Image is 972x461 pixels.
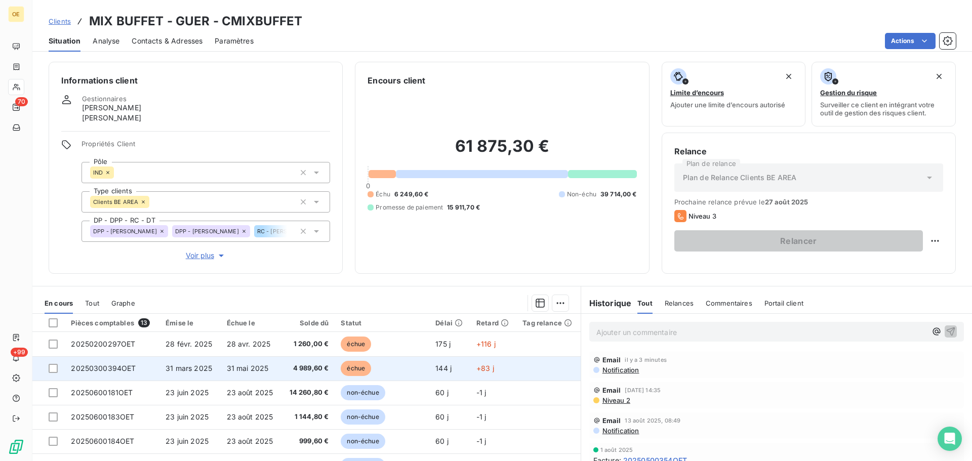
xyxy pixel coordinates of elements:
[764,299,803,307] span: Portail client
[288,339,329,349] span: 1 260,00 €
[227,364,269,372] span: 31 mai 2025
[186,250,226,261] span: Voir plus
[8,439,24,455] img: Logo LeanPay
[368,74,425,87] h6: Encours client
[522,319,574,327] div: Tag relance
[93,170,103,176] span: IND
[601,396,630,404] span: Niveau 2
[637,299,653,307] span: Tout
[82,113,141,123] span: [PERSON_NAME]
[71,340,135,348] span: 20250200297OET
[674,198,943,206] span: Prochaine relance prévue le
[820,89,877,97] span: Gestion du risque
[447,203,480,212] span: 15 911,70 €
[71,388,133,397] span: 20250600181OET
[581,297,632,309] h6: Historique
[600,190,637,199] span: 39 714,00 €
[674,145,943,157] h6: Relance
[61,74,330,87] h6: Informations client
[476,364,494,372] span: +83 j
[341,409,385,425] span: non-échue
[341,337,371,352] span: échue
[166,388,209,397] span: 23 juin 2025
[166,319,214,327] div: Émise le
[82,140,330,154] span: Propriétés Client
[85,299,99,307] span: Tout
[288,388,329,398] span: 14 260,80 €
[665,299,694,307] span: Relances
[601,366,639,374] span: Notification
[602,386,621,394] span: Email
[166,340,212,348] span: 28 févr. 2025
[341,361,371,376] span: échue
[288,412,329,422] span: 1 144,80 €
[341,385,385,400] span: non-échue
[435,340,451,348] span: 175 j
[166,437,209,445] span: 23 juin 2025
[376,190,390,199] span: Échu
[149,197,157,206] input: Ajouter une valeur
[706,299,752,307] span: Commentaires
[166,364,212,372] span: 31 mars 2025
[435,319,464,327] div: Délai
[341,319,423,327] div: Statut
[394,190,429,199] span: 6 249,60 €
[93,199,138,205] span: Clients BE AREA
[820,101,947,117] span: Surveiller ce client en intégrant votre outil de gestion des risques client.
[227,340,271,348] span: 28 avr. 2025
[82,250,330,261] button: Voir plus
[476,319,510,327] div: Retard
[82,103,141,113] span: [PERSON_NAME]
[45,299,73,307] span: En cours
[476,437,487,445] span: -1 j
[175,228,239,234] span: DPP - [PERSON_NAME]
[625,417,680,424] span: 13 août 2025, 08:49
[476,388,487,397] span: -1 j
[288,363,329,373] span: 4 989,60 €
[602,416,621,425] span: Email
[601,427,639,435] span: Notification
[600,447,633,453] span: 1 août 2025
[49,36,80,46] span: Situation
[567,190,596,199] span: Non-échu
[435,437,449,445] span: 60 j
[885,33,936,49] button: Actions
[11,348,28,357] span: +99
[368,136,636,166] h2: 61 875,30 €
[71,364,136,372] span: 20250300394OET
[683,173,797,183] span: Plan de Relance Clients BE AREA
[341,434,385,449] span: non-échue
[71,437,134,445] span: 20250600184OET
[138,318,150,327] span: 13
[257,228,317,234] span: RC - [PERSON_NAME]
[215,36,254,46] span: Paramètres
[670,89,724,97] span: Limite d’encours
[132,36,202,46] span: Contacts & Adresses
[111,299,135,307] span: Graphe
[114,168,122,177] input: Ajouter une valeur
[938,427,962,451] div: Open Intercom Messenger
[71,318,153,327] div: Pièces comptables
[15,97,28,106] span: 70
[82,95,127,103] span: Gestionnaires
[89,12,303,30] h3: MIX BUFFET - GUER - CMIXBUFFET
[812,62,956,127] button: Gestion du risqueSurveiller ce client en intégrant votre outil de gestion des risques client.
[674,230,923,252] button: Relancer
[93,36,119,46] span: Analyse
[376,203,443,212] span: Promesse de paiement
[287,227,295,236] input: Ajouter une valeur
[625,357,666,363] span: il y a 3 minutes
[288,319,329,327] div: Solde dû
[71,412,134,421] span: 20250600183OET
[476,340,496,348] span: +116 j
[435,412,449,421] span: 60 j
[625,387,661,393] span: [DATE] 14:35
[227,319,275,327] div: Échue le
[8,99,24,115] a: 70
[288,436,329,446] span: 999,60 €
[227,437,273,445] span: 23 août 2025
[49,17,71,25] span: Clients
[670,101,785,109] span: Ajouter une limite d’encours autorisé
[435,388,449,397] span: 60 j
[227,412,273,421] span: 23 août 2025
